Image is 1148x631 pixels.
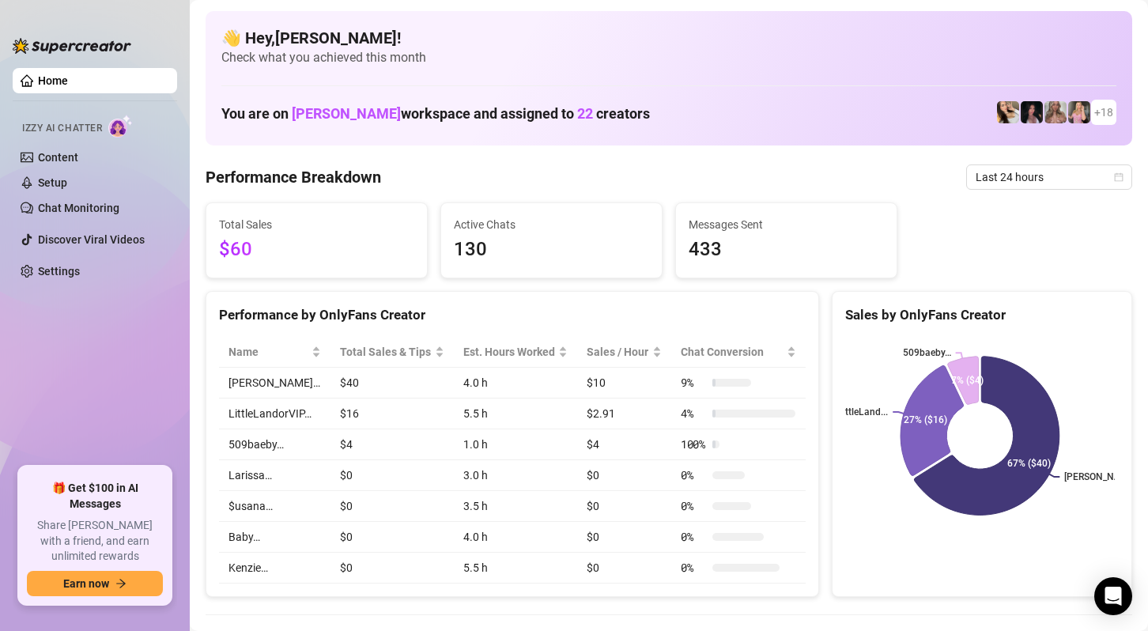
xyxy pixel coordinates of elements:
span: 0 % [681,467,706,484]
img: logo-BBDzfeDw.svg [13,38,131,54]
h1: You are on workspace and assigned to creators [221,105,650,123]
td: 4.0 h [454,368,578,399]
td: $4 [330,429,454,460]
img: Baby (@babyyyybellaa) [1021,101,1043,123]
span: Total Sales & Tips [340,343,432,361]
td: Baby… [219,522,330,553]
span: 4 % [681,405,706,422]
span: Share [PERSON_NAME] with a friend, and earn unlimited rewards [27,518,163,565]
td: $10 [577,368,671,399]
a: Discover Viral Videos [38,233,145,246]
td: $4 [577,429,671,460]
td: 5.5 h [454,399,578,429]
span: Check what you achieved this month [221,49,1116,66]
td: 509baeby… [219,429,330,460]
span: + 18 [1094,104,1113,121]
div: Est. Hours Worked [463,343,556,361]
td: Larissa… [219,460,330,491]
th: Total Sales & Tips [330,337,454,368]
span: 433 [689,235,884,265]
span: Chat Conversion [681,343,784,361]
td: 1.0 h [454,429,578,460]
img: Kenzie (@dmaxkenzfree) [1068,101,1090,123]
text: LittleLand... [837,406,888,418]
td: $0 [330,460,454,491]
img: Avry (@avryjennerfree) [997,101,1019,123]
td: $16 [330,399,454,429]
text: [PERSON_NAME]… [1064,471,1143,482]
button: Earn nowarrow-right [27,571,163,596]
span: 0 % [681,528,706,546]
td: $0 [577,491,671,522]
a: Settings [38,265,80,278]
span: Sales / Hour [587,343,649,361]
span: $60 [219,235,414,265]
div: Sales by OnlyFans Creator [845,304,1119,326]
a: Setup [38,176,67,189]
span: 9 % [681,374,706,391]
span: 22 [577,105,593,122]
img: Kenzie (@dmaxkenz) [1044,101,1067,123]
td: $0 [330,491,454,522]
span: Izzy AI Chatter [22,121,102,136]
h4: 👋 Hey, [PERSON_NAME] ! [221,27,1116,49]
span: 130 [454,235,649,265]
th: Chat Conversion [671,337,806,368]
td: $2.91 [577,399,671,429]
th: Name [219,337,330,368]
th: Sales / Hour [577,337,671,368]
div: Performance by OnlyFans Creator [219,304,806,326]
span: [PERSON_NAME] [292,105,401,122]
td: LittleLandorVIP… [219,399,330,429]
td: 5.5 h [454,553,578,584]
h4: Performance Breakdown [206,166,381,188]
span: 0 % [681,559,706,576]
a: Chat Monitoring [38,202,119,214]
td: 3.5 h [454,491,578,522]
span: 0 % [681,497,706,515]
td: $0 [330,553,454,584]
img: AI Chatter [108,115,133,138]
td: $0 [577,553,671,584]
td: 3.0 h [454,460,578,491]
span: Last 24 hours [976,165,1123,189]
span: Active Chats [454,216,649,233]
span: calendar [1114,172,1123,182]
td: $usana… [219,491,330,522]
div: Open Intercom Messenger [1094,577,1132,615]
a: Home [38,74,68,87]
td: $0 [330,522,454,553]
td: $0 [577,460,671,491]
span: Messages Sent [689,216,884,233]
span: 🎁 Get $100 in AI Messages [27,481,163,512]
span: arrow-right [115,578,127,589]
span: Name [228,343,308,361]
td: $0 [577,522,671,553]
span: Earn now [63,577,109,590]
td: $40 [330,368,454,399]
span: 100 % [681,436,706,453]
td: 4.0 h [454,522,578,553]
a: Content [38,151,78,164]
td: Kenzie… [219,553,330,584]
td: [PERSON_NAME]… [219,368,330,399]
span: Total Sales [219,216,414,233]
text: 509baeby… [903,348,951,359]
